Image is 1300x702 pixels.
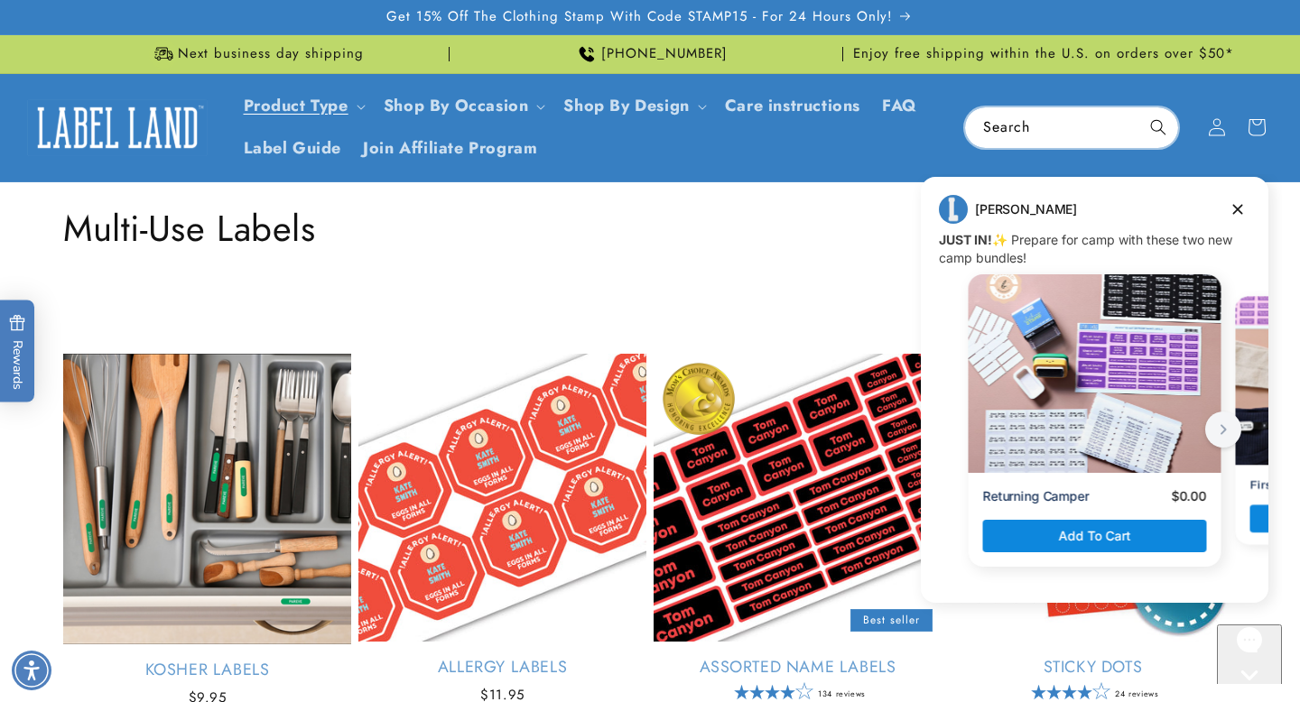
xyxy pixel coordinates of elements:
[907,174,1282,630] iframe: Gorgias live chat campaigns
[853,45,1234,63] span: Enjoy free shipping within the U.S. on orders over $50*
[552,85,713,127] summary: Shop By Design
[352,127,548,170] a: Join Affiliate Program
[563,94,689,117] a: Shop By Design
[63,660,351,680] a: Kosher Labels
[457,35,843,73] div: Announcement
[1217,624,1282,684] iframe: Gorgias live chat messenger
[9,315,26,390] span: Rewards
[178,45,364,63] span: Next business day shipping
[12,651,51,690] div: Accessibility Menu
[27,99,208,155] img: Label Land
[871,85,928,127] a: FAQ
[244,94,348,117] a: Product Type
[358,657,646,678] a: Allergy Labels
[850,35,1237,73] div: Announcement
[882,96,917,116] span: FAQ
[21,93,215,162] a: Label Land
[386,8,893,26] span: Get 15% Off The Clothing Stamp With Code STAMP15 - For 24 Hours Only!
[63,205,1237,252] h1: Multi-Use Labels
[601,45,728,63] span: [PHONE_NUMBER]
[233,85,373,127] summary: Product Type
[298,237,334,273] button: next button
[244,138,342,159] span: Label Guide
[949,657,1237,678] a: Sticky Dots
[233,127,353,170] a: Label Guide
[373,85,553,127] summary: Shop By Occasion
[384,96,529,116] span: Shop By Occasion
[714,85,871,127] a: Care instructions
[654,657,942,678] a: Assorted Name Labels
[343,303,452,319] p: First Time Camper
[363,138,537,159] span: Join Affiliate Program
[63,35,450,73] div: Announcement
[1138,107,1178,147] button: Search
[725,96,860,116] span: Care instructions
